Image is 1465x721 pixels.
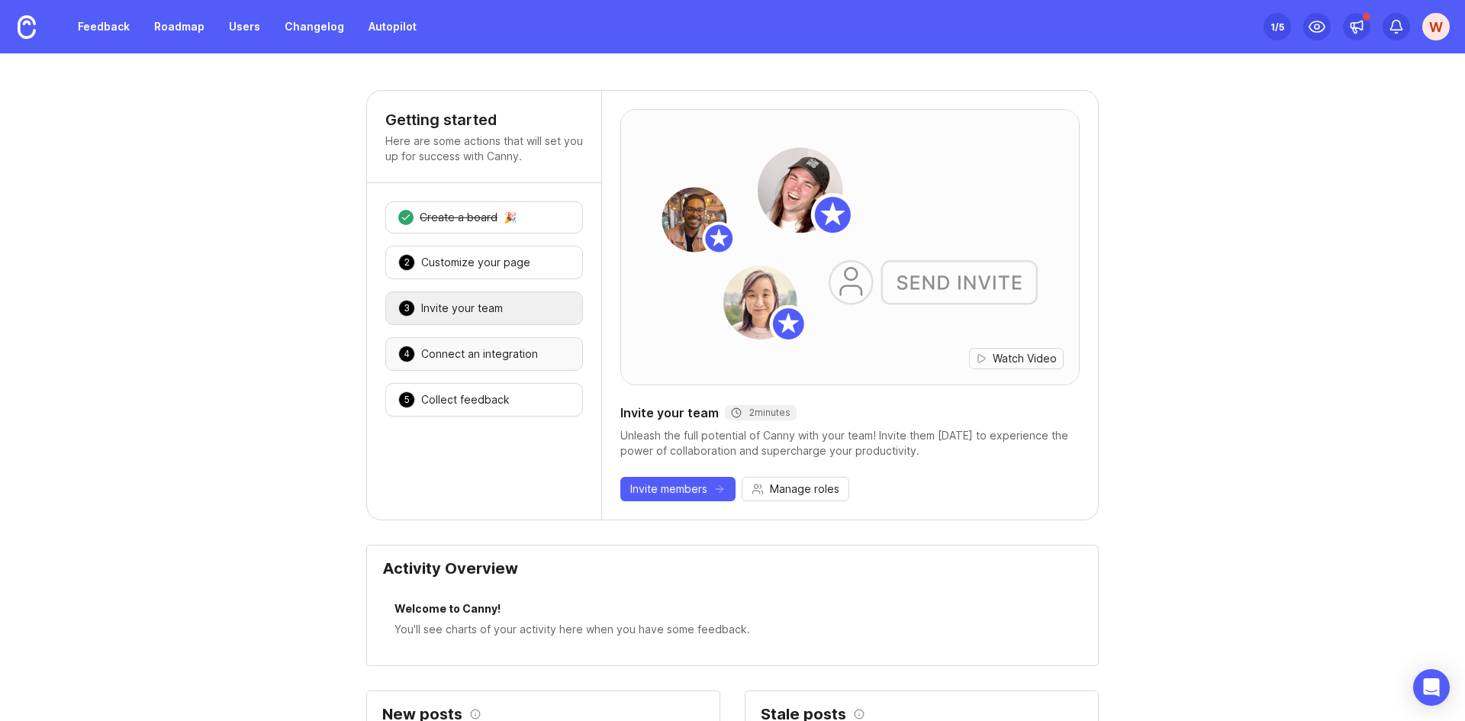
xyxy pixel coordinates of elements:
a: Feedback [69,13,139,40]
a: Autopilot [359,13,426,40]
a: Users [220,13,269,40]
button: Manage roles [742,477,849,501]
a: Roadmap [145,13,214,40]
div: 4 [398,346,415,362]
div: 3 [398,300,415,317]
span: Watch Video [993,351,1057,366]
div: Customize your page [421,255,530,270]
h4: Getting started [385,109,583,130]
button: w [1422,13,1450,40]
div: 2 [398,254,415,271]
div: You'll see charts of your activity here when you have some feedback. [394,621,1071,638]
button: Invite members [620,477,736,501]
button: Watch Video [969,348,1064,369]
div: 5 [398,391,415,408]
div: Unleash the full potential of Canny with your team! Invite them [DATE] to experience the power of... [620,428,1080,459]
img: adding-teammates-hero-6aa462f7bf7d390bd558fc401672fc40.png [621,110,1079,385]
div: Invite your team [620,404,1080,422]
p: Here are some actions that will set you up for success with Canny. [385,134,583,164]
div: 2 minutes [731,407,790,419]
div: Collect feedback [421,392,510,407]
div: Invite your team [421,301,503,316]
div: Welcome to Canny! [394,600,1071,621]
button: 1/5 [1264,13,1291,40]
div: 🎉 [504,212,517,223]
div: Open Intercom Messenger [1413,669,1450,706]
span: Invite members [630,481,707,497]
div: Activity Overview [382,561,1083,588]
div: Connect an integration [421,346,538,362]
div: Create a board [420,210,497,225]
span: Manage roles [770,481,839,497]
a: Changelog [275,13,353,40]
div: 1 /5 [1270,16,1284,37]
img: Canny Home [18,15,36,39]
